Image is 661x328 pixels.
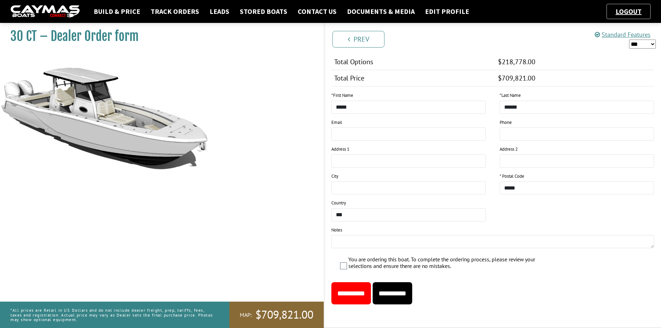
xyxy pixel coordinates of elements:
[147,7,203,16] a: Track Orders
[90,7,144,16] a: Build & Price
[331,92,353,99] label: First Name
[331,200,346,207] label: Country
[332,31,384,48] a: Prev
[10,304,214,325] p: *All prices are Retail in US Dollars and do not include dealer freight, prep, tariffs, fees, taxe...
[500,146,518,153] label: Address 2
[236,7,291,16] a: Stored Boats
[331,173,338,180] label: City
[344,7,418,16] a: Documents & Media
[240,311,252,319] span: MAP:
[348,256,537,271] label: You are ordering this boat. To complete the ordering process, please review your selections and e...
[422,7,473,16] a: Edit Profile
[10,5,80,18] img: caymas-dealer-connect-2ed40d3bc7270c1d8d7ffb4b79bf05adc795679939227970def78ec6f6c03838.gif
[500,92,521,99] label: Last Name
[10,28,306,44] h1: 30 CT – Dealer Order form
[331,119,342,126] label: Email
[229,302,324,328] a: MAP:$709,821.00
[500,173,524,180] label: * Postal Code
[294,7,340,16] a: Contact Us
[206,7,233,16] a: Leads
[331,54,495,70] td: Total Options
[331,227,342,234] label: Notes
[255,308,313,322] span: $709,821.00
[331,146,349,153] label: Address 1
[612,7,645,16] a: Logout
[595,31,651,39] a: Standard Features
[498,74,535,83] span: $709,821.00
[498,57,535,66] span: $218,778.00
[331,70,495,86] td: Total Price
[500,119,512,126] label: Phone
